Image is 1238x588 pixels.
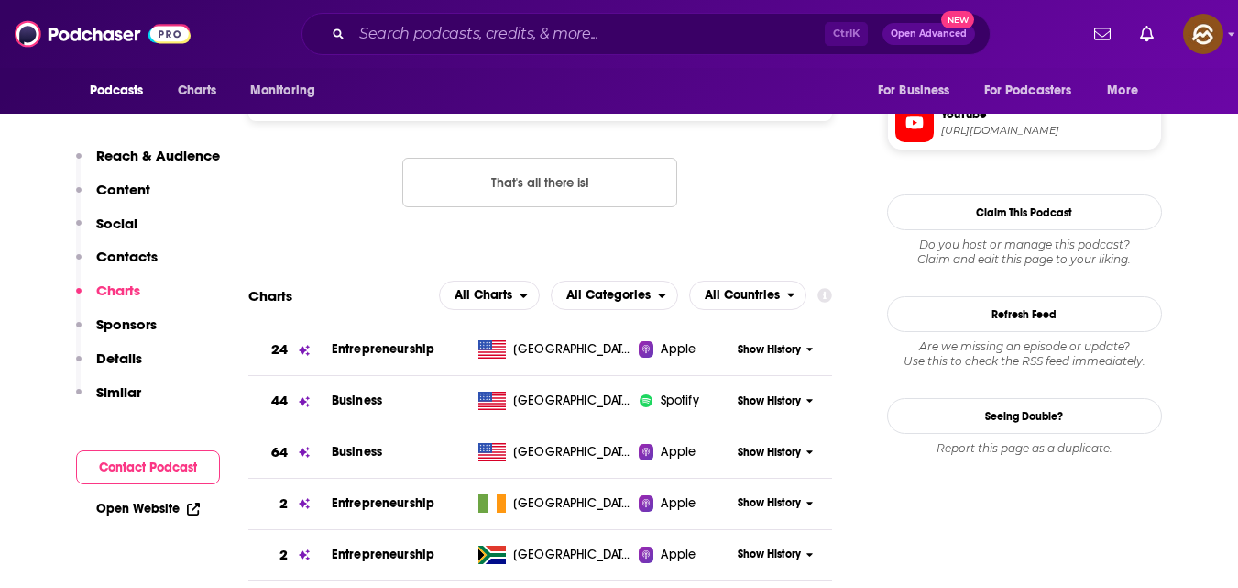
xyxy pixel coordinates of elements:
div: Are we missing an episode or update? Use this to check the RSS feed immediately. [887,339,1162,369]
span: Business [332,393,382,408]
span: United States [513,340,632,359]
p: Sponsors [96,316,157,333]
span: https://www.youtube.com/@EmmaGrede [941,124,1154,138]
span: Apple [661,443,696,461]
button: Social [76,215,137,249]
a: [GEOGRAPHIC_DATA] [471,340,639,359]
h3: 64 [271,442,288,463]
button: Open AdvancedNew [882,23,975,45]
span: New [941,11,974,28]
span: Spotify [661,392,699,410]
a: Entrepreneurship [332,495,434,511]
button: Refresh Feed [887,296,1162,332]
span: Do you host or manage this podcast? [887,238,1162,252]
button: open menu [439,281,540,310]
span: More [1107,78,1138,104]
a: Open Website [96,501,200,516]
p: Reach & Audience [96,147,220,164]
a: Apple [639,546,731,564]
button: Show History [731,342,819,358]
p: Similar [96,383,141,401]
button: Details [76,349,142,383]
button: open menu [551,281,678,310]
button: Show History [731,445,819,460]
a: Show notifications dropdown [1087,18,1118,50]
a: [GEOGRAPHIC_DATA] [471,494,639,513]
h3: 2 [279,494,288,515]
button: Similar [76,383,141,417]
span: Open Advanced [891,29,967,39]
span: South Africa [513,546,632,564]
span: Ireland [513,494,632,513]
span: Show History [738,445,801,460]
button: open menu [1094,73,1161,108]
button: Charts [76,282,140,316]
p: Social [96,215,137,232]
p: Content [96,181,150,198]
button: open menu [237,73,339,108]
a: [GEOGRAPHIC_DATA] [471,392,639,410]
span: All Charts [455,289,512,302]
button: open menu [865,73,973,108]
span: Apple [661,340,696,359]
span: Apple [661,546,696,564]
span: Apple [661,494,696,513]
h3: 44 [271,391,288,412]
span: Business [332,444,382,460]
a: 2 [248,530,332,581]
button: Show History [731,547,819,562]
span: Show History [738,547,801,562]
span: Ctrl K [825,22,868,46]
a: Apple [639,443,731,461]
a: Show notifications dropdown [1133,18,1161,50]
h3: 24 [271,339,288,361]
p: Charts [96,282,140,299]
a: 2 [248,479,332,529]
span: Logged in as hey85204 [1183,14,1223,54]
span: Podcasts [90,78,144,104]
p: Contacts [96,248,158,265]
span: For Podcasters [984,78,1072,104]
span: Show History [738,394,801,409]
a: Seeing Double? [887,398,1162,434]
a: Charts [166,73,228,108]
button: Claim This Podcast [887,194,1162,230]
span: All Countries [705,289,780,302]
button: Show History [731,495,819,511]
a: 64 [248,427,332,478]
button: open menu [689,281,807,310]
input: Search podcasts, credits, & more... [352,19,825,49]
button: Contact Podcast [76,450,220,484]
span: All Categories [566,289,651,302]
img: User Profile [1183,14,1223,54]
button: Content [76,181,150,215]
span: YouTube [941,106,1154,123]
a: [GEOGRAPHIC_DATA] [471,443,639,461]
a: Entrepreneurship [332,341,434,357]
span: Monitoring [250,78,315,104]
button: Nothing here. [402,158,677,207]
div: Report this page as a duplicate. [887,441,1162,456]
button: Show profile menu [1183,14,1223,54]
h2: Charts [248,287,292,305]
h2: Countries [689,281,807,310]
span: Show History [738,495,801,511]
a: Apple [639,494,731,513]
span: Charts [178,78,217,104]
a: Entrepreneurship [332,547,434,562]
button: Show History [731,394,819,409]
span: United States [513,443,632,461]
button: open menu [77,73,168,108]
button: Reach & Audience [76,147,220,181]
p: Details [96,349,142,367]
a: 24 [248,325,332,375]
a: 44 [248,376,332,427]
img: Podchaser - Follow, Share and Rate Podcasts [15,17,191,51]
h2: Categories [551,281,678,310]
a: Apple [639,340,731,359]
span: For Business [878,78,950,104]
